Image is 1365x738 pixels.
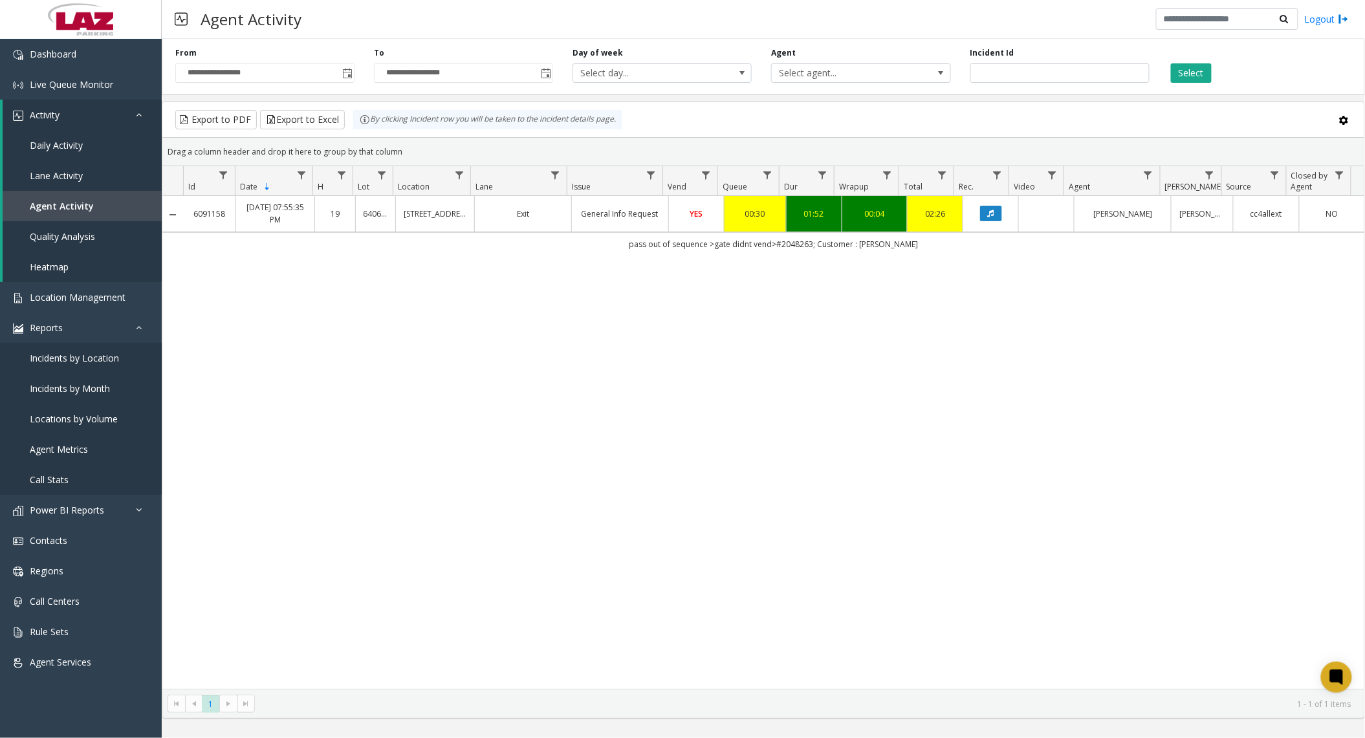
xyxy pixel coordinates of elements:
span: [PERSON_NAME] [1165,181,1224,192]
a: Agent Activity [3,191,162,221]
span: Select day... [573,64,715,82]
span: Queue [723,181,747,192]
img: 'icon' [13,293,23,303]
span: Heatmap [30,261,69,273]
a: [PERSON_NAME] [1082,208,1163,220]
a: Parker Filter Menu [1201,166,1218,184]
span: Lane [476,181,494,192]
span: Date [240,181,257,192]
span: Agent Activity [30,200,94,212]
a: Lot Filter Menu [373,166,390,184]
span: Lane Activity [30,169,83,182]
span: Quality Analysis [30,230,95,243]
img: 'icon' [13,80,23,91]
div: Data table [162,166,1364,689]
a: Lane Filter Menu [547,166,564,184]
img: 'icon' [13,627,23,638]
span: Activity [30,109,60,121]
span: Incidents by Month [30,382,110,395]
a: H Filter Menu [333,166,350,184]
a: 01:52 [794,208,834,220]
span: Location [399,181,430,192]
img: infoIcon.svg [360,114,370,125]
span: Agent [1069,181,1091,192]
div: 00:30 [732,208,778,220]
a: cc4allext [1241,208,1291,220]
label: Agent [771,47,796,59]
span: Wrapup [839,181,869,192]
span: Regions [30,565,63,577]
a: Id Filter Menu [215,166,232,184]
span: Agent Services [30,656,91,668]
span: Source [1227,181,1252,192]
a: Lane Activity [3,160,162,191]
a: Collapse Details [162,210,183,220]
img: pageIcon [175,3,188,35]
span: Rec. [959,181,974,192]
span: YES [690,208,703,219]
span: Closed by Agent [1291,170,1328,192]
a: Issue Filter Menu [642,166,660,184]
label: Day of week [573,47,623,59]
button: Export to PDF [175,110,257,129]
label: To [374,47,384,59]
span: Issue [572,181,591,192]
span: Daily Activity [30,139,83,151]
span: Dur [784,181,798,192]
button: Select [1171,63,1212,83]
a: [PERSON_NAME] [1179,208,1225,220]
a: Source Filter Menu [1266,166,1283,184]
a: Video Filter Menu [1043,166,1061,184]
a: Wrapup Filter Menu [879,166,896,184]
span: Live Queue Monitor [30,78,113,91]
img: 'icon' [13,658,23,668]
span: Location Management [30,291,126,303]
img: 'icon' [13,567,23,577]
a: Quality Analysis [3,221,162,252]
a: Vend Filter Menu [697,166,715,184]
span: Video [1014,181,1035,192]
a: Dur Filter Menu [814,166,831,184]
a: Logout [1305,12,1349,26]
a: General Info Request [580,208,661,220]
a: Heatmap [3,252,162,282]
img: 'icon' [13,506,23,516]
div: Drag a column header and drop it here to group by that column [162,140,1364,163]
a: NO [1307,208,1357,220]
td: pass out of sequence >gate didnt vend>#2048263; Customer : [PERSON_NAME] [183,232,1364,255]
a: 640630 [364,208,388,220]
span: Id [188,181,195,192]
a: Rec. Filter Menu [988,166,1006,184]
a: Queue Filter Menu [759,166,776,184]
a: 00:04 [850,208,899,220]
img: 'icon' [13,323,23,334]
span: Locations by Volume [30,413,118,425]
span: Toggle popup [538,64,552,82]
a: Activity [3,100,162,130]
span: Power BI Reports [30,504,104,516]
span: Call Centers [30,595,80,607]
span: Select agent... [772,64,914,82]
h3: Agent Activity [194,3,308,35]
a: Location Filter Menu [450,166,468,184]
span: Rule Sets [30,625,69,638]
span: H [318,181,323,192]
a: 19 [323,208,347,220]
label: Incident Id [970,47,1014,59]
img: 'icon' [13,597,23,607]
a: [DATE] 07:55:35 PM [244,201,307,226]
span: Agent Metrics [30,443,88,455]
span: Vend [668,181,686,192]
span: Call Stats [30,473,69,486]
span: Contacts [30,534,67,547]
span: Sortable [262,182,272,192]
a: 02:26 [915,208,955,220]
span: Total [904,181,923,192]
label: From [175,47,197,59]
a: Daily Activity [3,130,162,160]
img: 'icon' [13,536,23,547]
img: 'icon' [13,111,23,121]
